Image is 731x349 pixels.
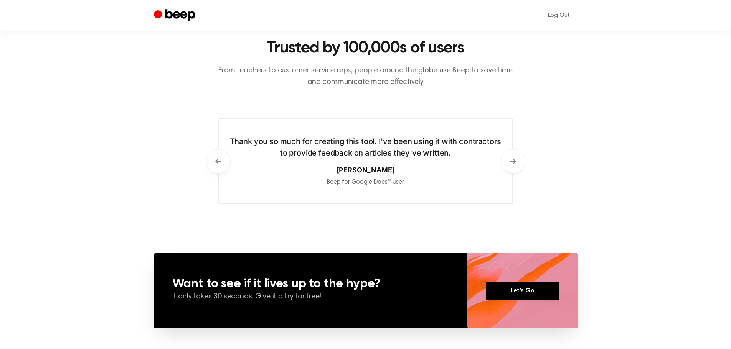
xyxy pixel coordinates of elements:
[154,8,197,23] a: Beep
[172,292,449,302] p: It only takes 30 seconds. Give it a try for free!
[218,38,513,59] h2: Trusted by 100,000s of users
[540,6,578,25] a: Log Out
[218,65,513,88] p: From teachers to customer service reps, people around the globe use Beep to save time and communi...
[227,136,505,159] blockquote: Thank you so much for creating this tool. I've been using it with contractors to provide feedback...
[172,278,449,290] h3: Want to see if it lives up to the hype?
[327,179,404,185] span: Beep for Google Docs™ User
[486,282,559,300] a: Let’s Go
[227,165,505,175] cite: [PERSON_NAME]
